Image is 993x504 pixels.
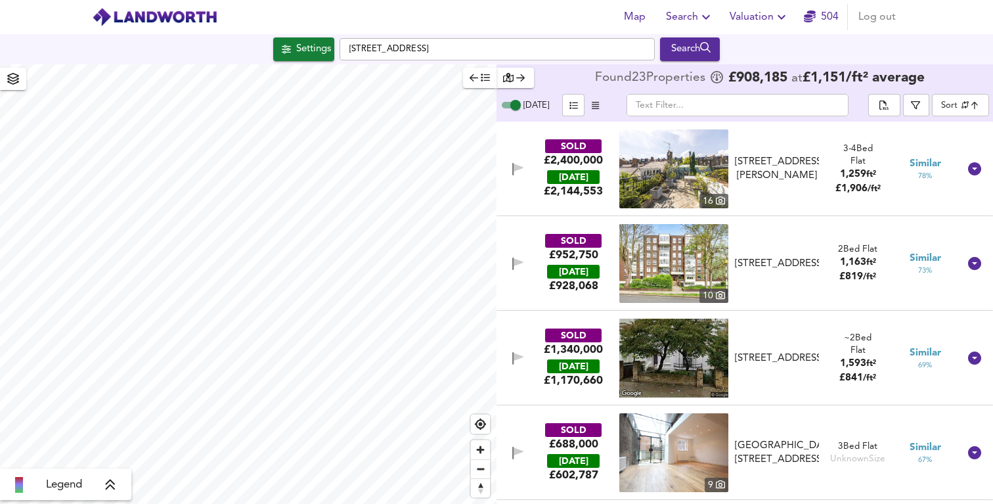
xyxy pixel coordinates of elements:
[863,273,876,281] span: / ft²
[918,455,932,465] span: 67 %
[619,129,728,208] img: property thumbnail
[840,359,866,369] span: 1,593
[46,477,82,493] span: Legend
[840,258,866,267] span: 1,163
[545,329,602,342] div: SOLD
[830,440,885,453] div: 3 Bed Flat
[619,8,650,26] span: Map
[868,94,900,116] div: split button
[868,185,881,193] span: / ft²
[866,359,876,368] span: ft²
[273,37,334,61] div: Click to configure Search Settings
[699,194,728,208] div: 16
[853,4,901,30] button: Log out
[663,41,717,58] div: Search
[918,265,932,276] span: 73 %
[496,122,993,216] div: SOLD£2,400,000 [DATE]£2,144,553property thumbnail 16 [STREET_ADDRESS][PERSON_NAME]3-4Bed Flat1,25...
[918,360,932,371] span: 69 %
[800,4,842,30] button: 504
[496,311,993,405] div: SOLD£1,340,000 [DATE]£1,170,660[STREET_ADDRESS]~2Bed Flat1,593ft²£841/ft² Similar69%
[471,478,490,497] button: Reset bearing to north
[910,252,941,265] span: Similar
[866,258,876,267] span: ft²
[804,8,839,26] a: 504
[910,157,941,171] span: Similar
[496,405,993,500] div: SOLD£688,000 [DATE]£602,787property thumbnail 9 [GEOGRAPHIC_DATA][STREET_ADDRESS]3Bed FlatUnknown...
[840,170,866,179] span: 1,259
[296,41,331,58] div: Settings
[549,468,598,482] span: £ 602,787
[547,359,600,373] div: [DATE]
[967,161,982,177] svg: Show Details
[545,139,602,153] div: SOLD
[544,373,603,388] span: £ 1,170,660
[941,99,958,112] div: Sort
[595,72,709,85] div: Found 23 Propert ies
[803,71,925,85] span: £ 1,151 / ft² average
[547,454,600,468] div: [DATE]
[471,459,490,478] button: Zoom out
[967,350,982,366] svg: Show Details
[545,423,602,437] div: SOLD
[619,224,728,303] a: property thumbnail 10
[967,256,982,271] svg: Show Details
[549,248,598,262] div: £952,750
[699,288,728,303] div: 10
[549,279,598,293] span: £ 928,068
[835,184,881,194] span: £ 1,906
[523,101,549,110] span: [DATE]
[910,441,941,455] span: Similar
[705,478,728,492] div: 9
[613,4,655,30] button: Map
[496,216,993,311] div: SOLD£952,750 [DATE]£928,068property thumbnail 10 [STREET_ADDRESS]2Bed Flat1,163ft²£819/ft² Simila...
[627,94,849,116] input: Text Filter...
[838,243,877,256] div: 2 Bed Flat
[735,439,819,467] div: [GEOGRAPHIC_DATA][STREET_ADDRESS]
[661,4,719,30] button: Search
[839,332,876,357] div: Flat
[835,143,881,155] div: Rightmove thinks this is a 4 bed but Zoopla states 3 bed, so we're showing you both here
[858,8,896,26] span: Log out
[735,257,819,271] div: [STREET_ADDRESS]
[910,346,941,360] span: Similar
[471,440,490,459] button: Zoom in
[619,413,728,492] img: property thumbnail
[92,7,217,27] img: logo
[660,37,720,61] div: Run Your Search
[839,373,876,383] span: £ 841
[791,72,803,85] span: at
[730,439,824,467] div: Ground Floor Flat, 47 Fitzroy Road, NW1 8TP
[830,453,885,465] div: Unknown Size
[835,143,881,168] div: Flat
[839,272,876,282] span: £ 819
[547,265,600,279] div: [DATE]
[545,234,602,248] div: SOLD
[660,37,720,61] button: Search
[619,129,728,208] a: property thumbnail 16
[544,153,603,168] div: £2,400,000
[619,413,728,492] a: property thumbnail 9
[866,170,876,179] span: ft²
[863,374,876,382] span: / ft²
[340,38,655,60] input: Enter a location...
[724,4,795,30] button: Valuation
[728,72,787,85] span: £ 908,185
[735,155,819,183] div: [STREET_ADDRESS][PERSON_NAME]
[471,479,490,497] span: Reset bearing to north
[932,459,963,491] iframe: Intercom live chat
[619,319,728,398] img: streetview
[549,437,598,451] div: £688,000
[619,224,728,303] img: property thumbnail
[471,460,490,478] span: Zoom out
[471,415,490,434] button: Find my location
[932,94,989,116] div: Sort
[967,445,982,461] svg: Show Details
[918,171,932,181] span: 78 %
[666,8,714,26] span: Search
[735,352,819,365] div: [STREET_ADDRESS]
[544,342,603,357] div: £1,340,000
[730,8,789,26] span: Valuation
[547,170,600,184] div: [DATE]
